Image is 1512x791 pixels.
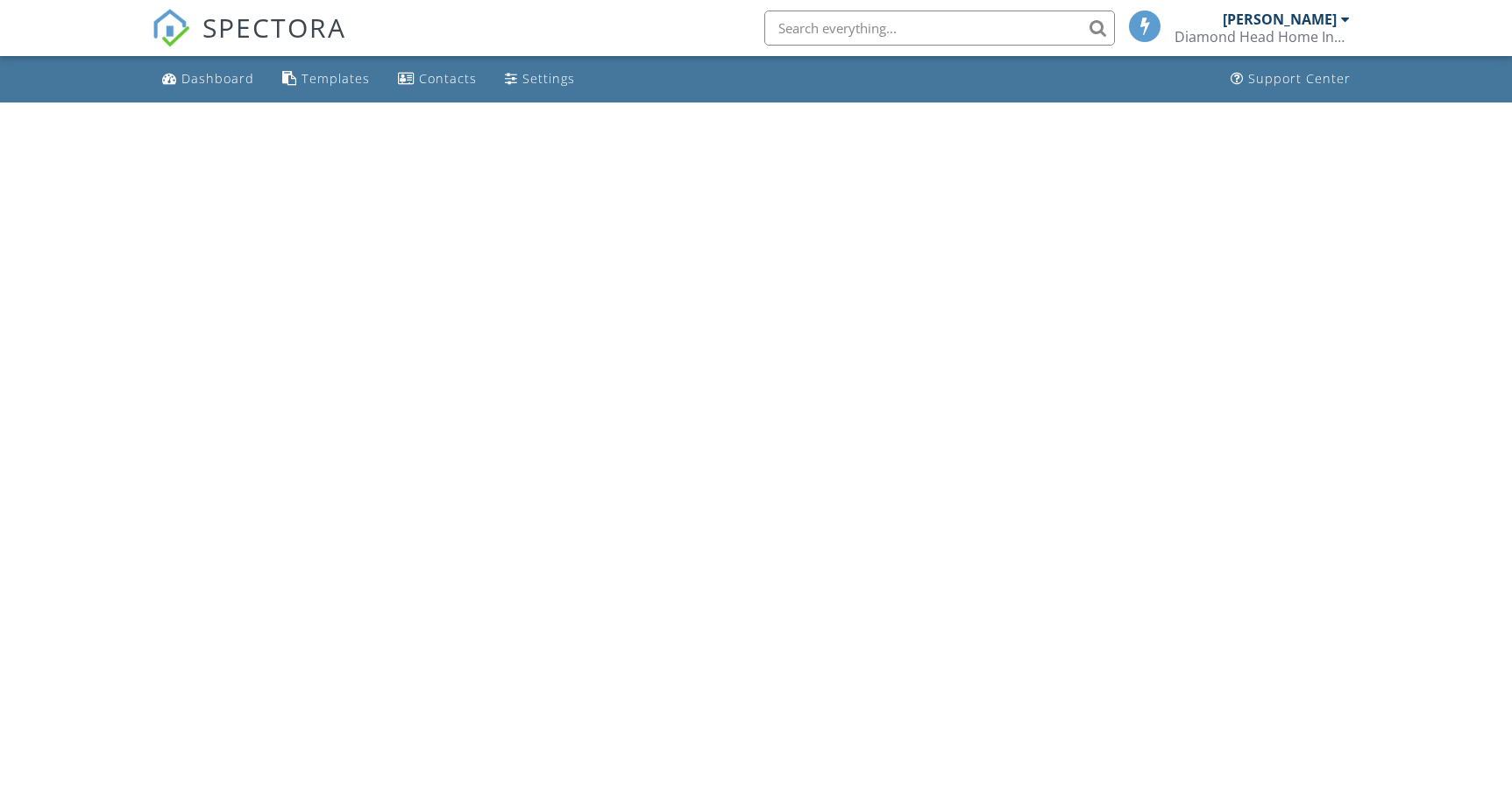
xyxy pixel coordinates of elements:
[202,9,346,46] span: SPECTORA
[181,70,254,87] div: Dashboard
[498,63,582,95] a: Settings
[522,70,575,87] div: Settings
[1224,63,1358,95] a: Support Center
[1223,11,1337,28] div: [PERSON_NAME]
[302,70,370,87] div: Templates
[1175,28,1350,46] div: Diamond Head Home Inspections
[391,63,484,95] a: Contacts
[1248,70,1351,87] div: Support Center
[152,24,346,60] a: SPECTORA
[155,63,261,95] a: Dashboard
[275,63,377,95] a: Templates
[152,9,190,47] img: The Best Home Inspection Software - Spectora
[419,70,477,87] div: Contacts
[764,11,1115,46] input: Search everything...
